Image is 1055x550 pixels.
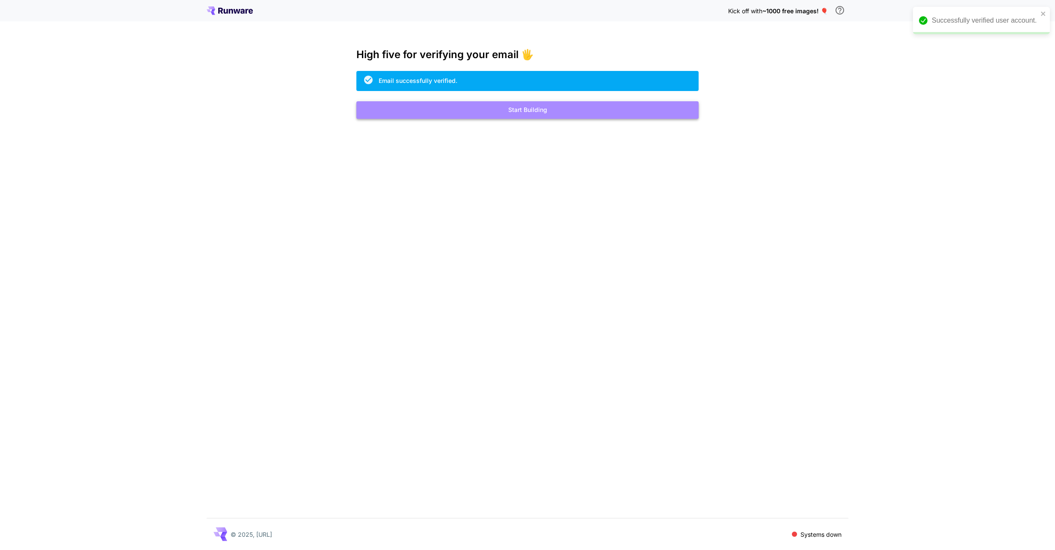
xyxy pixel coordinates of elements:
h3: High five for verifying your email 🖐️ [356,49,699,61]
span: ~1000 free images! 🎈 [762,7,828,15]
p: © 2025, [URL] [231,530,272,539]
p: Systems down [800,530,842,539]
div: Email successfully verified. [379,76,457,85]
button: Start Building [356,101,699,119]
span: Kick off with [728,7,762,15]
div: Successfully verified user account. [932,15,1038,26]
button: close [1040,10,1046,17]
button: In order to qualify for free credit, you need to sign up with a business email address and click ... [831,2,848,19]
